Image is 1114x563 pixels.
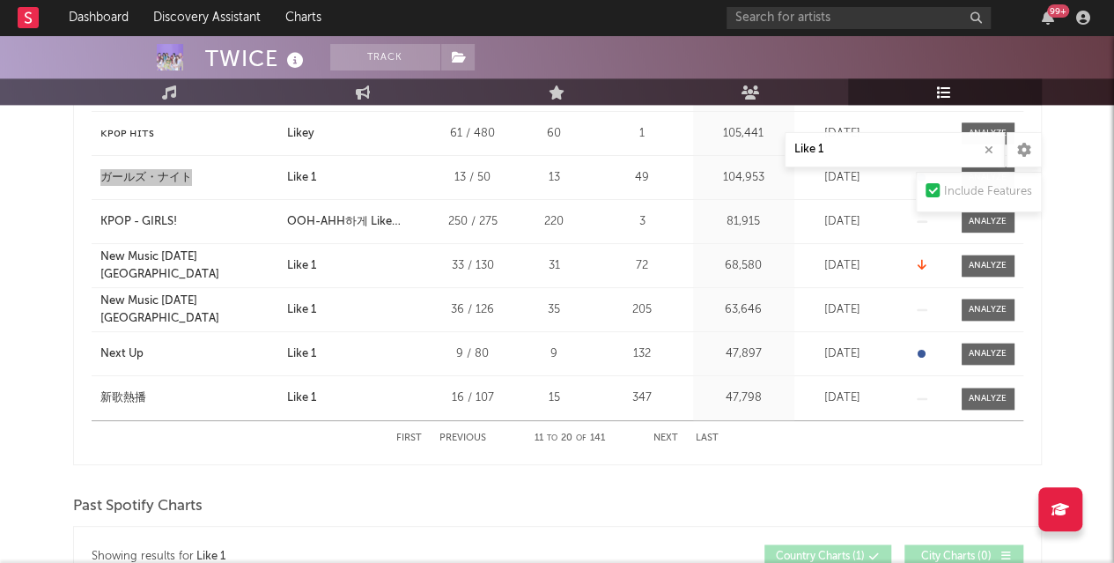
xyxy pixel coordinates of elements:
[696,433,719,443] button: Last
[100,293,278,327] a: New Music [DATE] [GEOGRAPHIC_DATA]
[100,248,278,283] a: New Music [DATE] [GEOGRAPHIC_DATA]
[596,125,689,143] div: 1
[100,213,177,231] div: KPOP - GIRLS!
[433,301,513,319] div: 36 / 126
[697,345,790,363] div: 47,897
[521,389,587,407] div: 15
[73,496,203,517] span: Past Spotify Charts
[799,169,887,187] div: [DATE]
[287,169,316,187] div: Like 1
[799,125,887,143] div: [DATE]
[799,301,887,319] div: [DATE]
[776,552,865,562] span: Country Charts ( 1 )
[100,345,278,363] a: Next Up
[727,7,991,29] input: Search for artists
[697,389,790,407] div: 47,798
[100,213,278,231] a: KPOP - GIRLS!
[596,345,689,363] div: 132
[521,428,618,449] div: 11 20 141
[433,257,513,275] div: 33 / 130
[330,44,440,70] button: Track
[697,301,790,319] div: 63,646
[205,44,308,73] div: TWICE
[596,301,689,319] div: 205
[799,345,887,363] div: [DATE]
[576,434,587,442] span: of
[547,434,557,442] span: to
[100,125,278,143] a: ᴋᴘᴏᴘ ʜɪᴛs
[697,169,790,187] div: 104,953
[100,389,146,407] div: 新歌熱播
[433,169,513,187] div: 13 / 50
[799,213,887,231] div: [DATE]
[521,213,587,231] div: 220
[944,181,1032,203] div: Include Features
[596,389,689,407] div: 347
[799,257,887,275] div: [DATE]
[287,345,316,363] div: Like 1
[100,389,278,407] a: 新歌熱播
[521,257,587,275] div: 31
[287,125,314,143] div: Likey
[521,301,587,319] div: 35
[521,345,587,363] div: 9
[785,132,1005,167] input: Search Playlists/Charts
[439,433,486,443] button: Previous
[697,213,790,231] div: 81,915
[596,169,689,187] div: 49
[100,169,192,187] div: ガールズ・ナイト
[433,389,513,407] div: 16 / 107
[653,433,678,443] button: Next
[799,389,887,407] div: [DATE]
[596,213,689,231] div: 3
[916,552,997,562] span: City Charts ( 0 )
[433,213,513,231] div: 250 / 275
[433,125,513,143] div: 61 / 480
[697,257,790,275] div: 68,580
[100,125,154,143] div: ᴋᴘᴏᴘ ʜɪᴛs
[433,345,513,363] div: 9 / 80
[100,345,144,363] div: Next Up
[521,169,587,187] div: 13
[100,169,278,187] a: ガールズ・ナイト
[396,433,422,443] button: First
[1042,11,1054,25] button: 99+
[596,257,689,275] div: 72
[1047,4,1069,18] div: 99 +
[287,213,424,231] div: OOH-AHH하게 Like OOH-AHH
[521,125,587,143] div: 60
[287,257,316,275] div: Like 1
[697,125,790,143] div: 105,441
[287,389,316,407] div: Like 1
[287,301,316,319] div: Like 1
